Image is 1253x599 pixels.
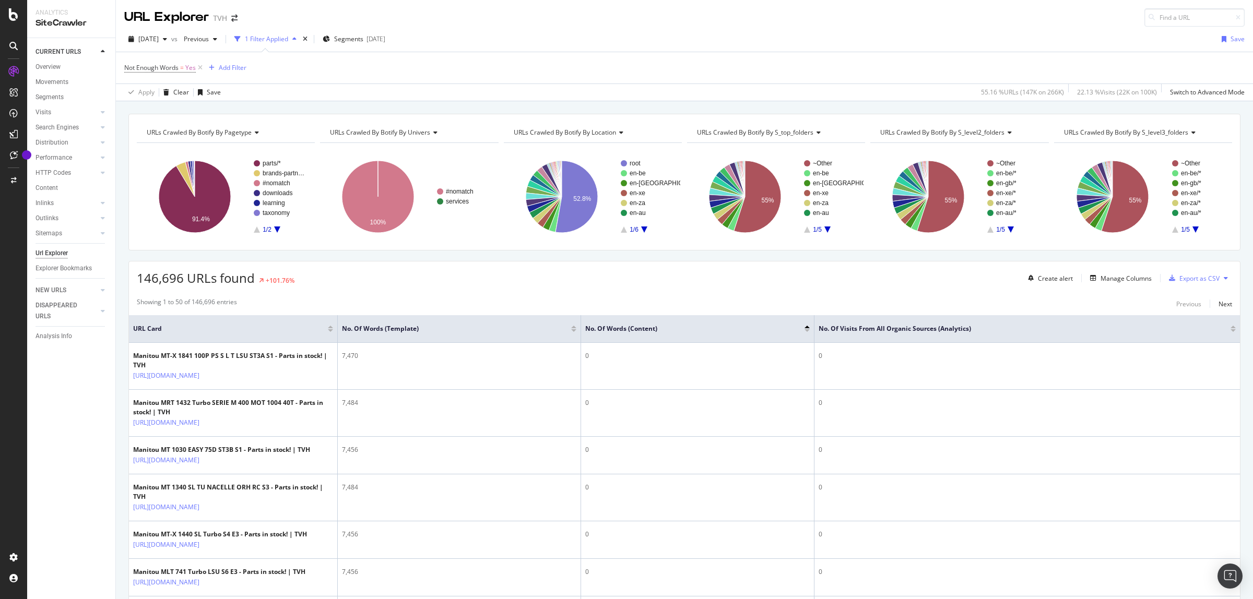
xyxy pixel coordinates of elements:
[36,300,88,322] div: DISAPPEARED URLS
[138,34,159,43] span: 2025 Sep. 2nd
[36,331,72,342] div: Analysis Info
[124,63,179,72] span: Not Enough Words
[36,248,108,259] a: Url Explorer
[36,122,79,133] div: Search Engines
[585,398,810,408] div: 0
[36,107,98,118] a: Visits
[1101,274,1152,283] div: Manage Columns
[171,34,180,43] span: vs
[1219,299,1232,308] div: Next
[697,128,813,137] span: URLs Crawled By Botify By s_top_folders
[36,263,92,274] div: Explorer Bookmarks
[180,31,221,47] button: Previous
[230,31,301,47] button: 1 Filter Applied
[819,483,1236,492] div: 0
[245,34,288,43] div: 1 Filter Applied
[504,151,680,242] svg: A chart.
[137,297,237,310] div: Showing 1 to 50 of 146,696 entries
[1165,270,1220,286] button: Export as CSV
[996,179,1016,187] text: en-gb/*
[147,128,252,137] span: URLs Crawled By Botify By pagetype
[133,540,199,550] a: [URL][DOMAIN_NAME]
[945,197,958,204] text: 55%
[996,226,1005,233] text: 1/5
[320,151,497,242] svg: A chart.
[1181,226,1190,233] text: 1/5
[573,195,591,202] text: 52.8%
[36,183,58,194] div: Content
[630,170,646,177] text: en-be
[996,189,1016,197] text: en-xe/*
[36,17,107,29] div: SiteCrawler
[36,228,62,239] div: Sitemaps
[138,88,155,97] div: Apply
[185,61,196,75] span: Yes
[813,226,822,233] text: 1/5
[36,62,61,73] div: Overview
[342,324,555,333] span: No. of Words (Template)
[695,124,856,141] h4: URLs Crawled By Botify By s_top_folders
[334,34,363,43] span: Segments
[133,567,305,577] div: Manitou MLT 741 Turbo LSU S6 E3 - Parts in stock! | TVH
[263,189,292,197] text: downloads
[194,84,221,101] button: Save
[813,179,887,187] text: en-[GEOGRAPHIC_DATA]
[133,324,325,333] span: URL Card
[263,170,304,177] text: brands-partn…
[514,128,616,137] span: URLs Crawled By Botify By location
[1144,8,1245,27] input: Find a URL
[36,46,98,57] a: CURRENT URLS
[124,84,155,101] button: Apply
[36,285,98,296] a: NEW URLS
[1166,84,1245,101] button: Switch to Advanced Mode
[585,483,810,492] div: 0
[813,189,829,197] text: en-xe
[36,263,108,274] a: Explorer Bookmarks
[446,188,474,195] text: #nomatch
[133,455,199,465] a: [URL][DOMAIN_NAME]
[36,331,108,342] a: Analysis Info
[145,124,305,141] h4: URLs Crawled By Botify By pagetype
[36,228,98,239] a: Sitemaps
[124,31,171,47] button: [DATE]
[36,8,107,17] div: Analytics
[1181,179,1201,187] text: en-gb/*
[207,88,221,97] div: Save
[342,351,576,361] div: 7,470
[1176,299,1201,308] div: Previous
[981,88,1064,97] div: 55.16 % URLs ( 147K on 266K )
[1062,124,1223,141] h4: URLs Crawled By Botify By s_level3_folders
[819,324,1215,333] span: No. of Visits from All Organic Sources (Analytics)
[585,530,810,539] div: 0
[36,152,72,163] div: Performance
[328,124,489,141] h4: URLs Crawled By Botify By univers
[1179,274,1220,283] div: Export as CSV
[813,209,829,217] text: en-au
[180,34,209,43] span: Previous
[819,351,1236,361] div: 0
[687,151,864,242] svg: A chart.
[870,151,1047,242] div: A chart.
[133,530,307,539] div: Manitou MT-X 1440 SL Turbo S4 E3 - Parts in stock! | TVH
[231,15,238,22] div: arrow-right-arrow-left
[1064,128,1188,137] span: URLs Crawled By Botify By s_level3_folders
[133,502,199,512] a: [URL][DOMAIN_NAME]
[370,219,386,226] text: 100%
[996,209,1016,217] text: en-au/*
[263,199,285,207] text: learning
[133,351,333,370] div: Manitou MT-X 1841 100P PS S L T LSU ST3A S1 - Parts in stock! | TVH
[813,170,829,177] text: en-be
[36,122,98,133] a: Search Engines
[880,128,1004,137] span: URLs Crawled By Botify By s_level2_folders
[585,351,810,361] div: 0
[330,128,430,137] span: URLs Crawled By Botify By univers
[318,31,389,47] button: Segments[DATE]
[1170,88,1245,97] div: Switch to Advanced Mode
[263,209,290,217] text: taxonomy
[36,46,81,57] div: CURRENT URLS
[630,226,639,233] text: 1/6
[133,483,333,501] div: Manitou MT 1340 SL TU NACELLE ORH RC S3 - Parts in stock! | TVH
[1038,274,1073,283] div: Create alert
[36,285,66,296] div: NEW URLS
